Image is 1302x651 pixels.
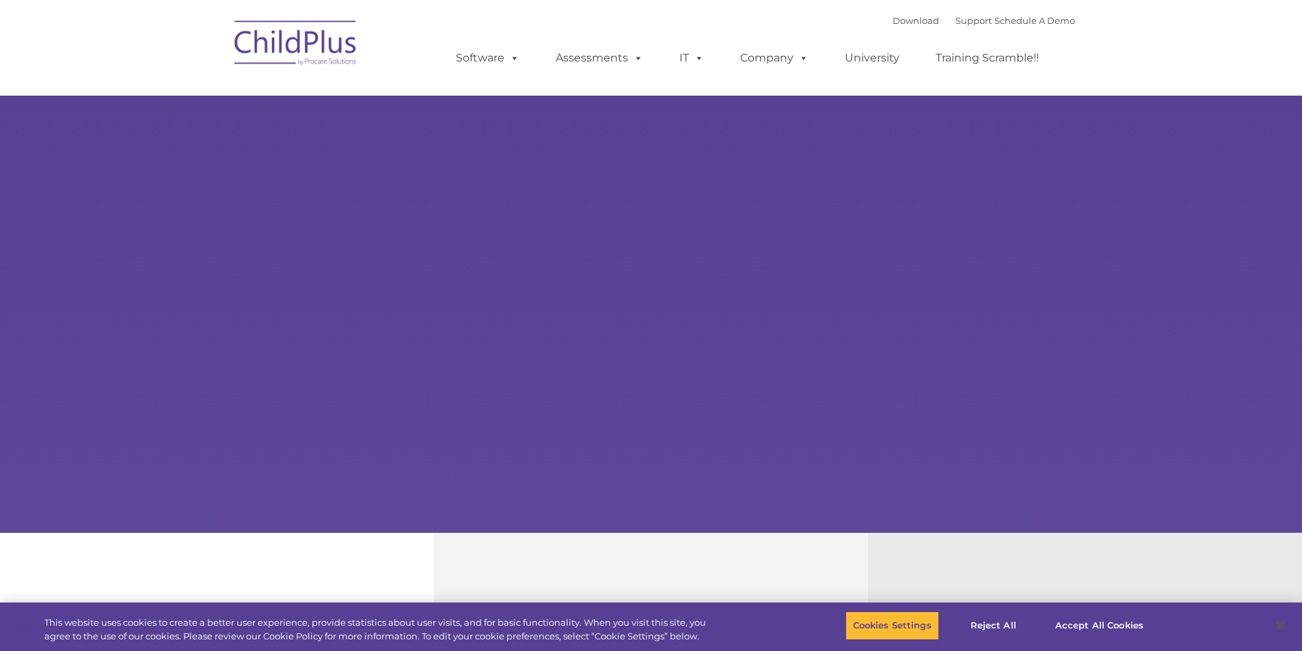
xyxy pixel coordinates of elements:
a: Software [442,44,533,72]
a: Support [955,15,992,26]
a: Training Scramble!! [922,44,1053,72]
a: IT [666,44,718,72]
button: Reject All [951,611,1036,640]
a: University [831,44,913,72]
button: Accept All Cookies [1048,611,1151,640]
div: This website uses cookies to create a better user experience, provide statistics about user visit... [44,616,716,643]
a: Download [893,15,939,26]
a: Assessments [542,44,657,72]
font: | [893,15,1075,26]
a: Company [727,44,822,72]
button: Close [1265,611,1295,641]
button: Cookies Settings [845,611,939,640]
img: ChildPlus by Procare Solutions [228,11,364,79]
a: Schedule A Demo [994,15,1075,26]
